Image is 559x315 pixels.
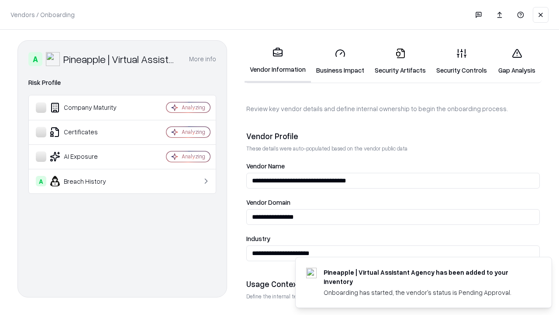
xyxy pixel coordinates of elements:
div: Breach History [36,176,140,186]
label: Vendor Domain [246,199,540,206]
div: Certificates [36,127,140,137]
img: Pineapple | Virtual Assistant Agency [46,52,60,66]
div: AI Exposure [36,151,140,162]
div: Risk Profile [28,77,216,88]
div: Analyzing [182,104,205,111]
img: trypineapple.com [306,268,317,278]
div: Analyzing [182,128,205,136]
p: Review key vendor details and define internal ownership to begin the onboarding process. [246,104,540,113]
div: Usage Context [246,279,540,289]
label: Vendor Name [246,163,540,169]
div: Pineapple | Virtual Assistant Agency has been added to your inventory [324,268,531,286]
label: Industry [246,235,540,242]
p: Define the internal team and reason for using this vendor. This helps assess business relevance a... [246,293,540,300]
div: Pineapple | Virtual Assistant Agency [63,52,179,66]
button: More info [189,51,216,67]
div: A [36,176,46,186]
a: Security Controls [431,41,492,82]
p: These details were auto-populated based on the vendor public data [246,145,540,152]
p: Vendors / Onboarding [10,10,75,19]
div: Company Maturity [36,102,140,113]
a: Gap Analysis [492,41,542,82]
div: Onboarding has started, the vendor's status is Pending Approval. [324,288,531,297]
a: Business Impact [311,41,369,82]
div: Analyzing [182,153,205,160]
a: Vendor Information [245,40,311,83]
div: A [28,52,42,66]
div: Vendor Profile [246,131,540,141]
a: Security Artifacts [369,41,431,82]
